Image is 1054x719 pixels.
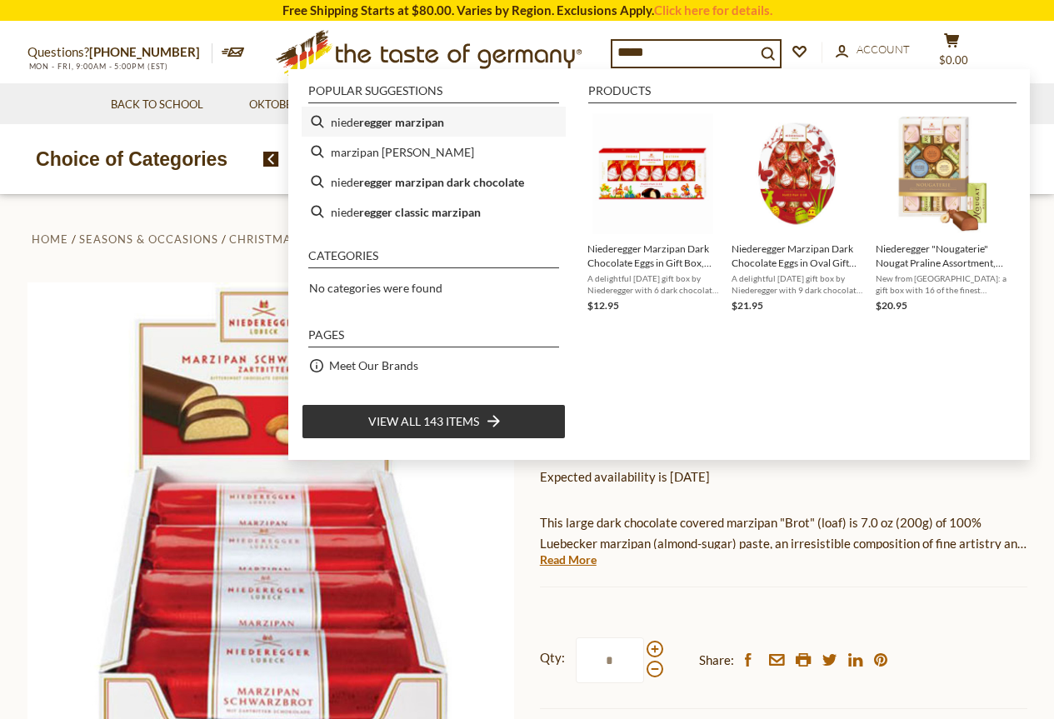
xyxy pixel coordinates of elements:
span: $20.95 [876,299,907,312]
div: Instant Search Results [288,69,1030,459]
li: Categories [308,250,559,268]
a: Christmas - PRE-ORDER [229,232,378,246]
li: Niederegger "Nougaterie" Nougat Praline Assortment, 7.2 oz [869,107,1013,321]
li: niederegger classic marzipan [302,197,566,227]
img: previous arrow [263,152,279,167]
li: View all 143 items [302,404,566,439]
span: $0.00 [939,53,968,67]
a: Niederegger Marzipan Dark Chocolate EggsNiederegger Marzipan Dark Chocolate Eggs in Oval Gift Box... [732,113,862,314]
button: $0.00 [927,32,977,74]
span: Niederegger Marzipan Dark Chocolate Eggs in Oval Gift Box, 9pc, 5.2 oz [732,242,862,270]
a: Meet Our Brands [329,356,418,375]
li: Pages [308,329,559,347]
span: $21.95 [732,299,763,312]
li: Niederegger Marzipan Dark Chocolate Eggs in Gift Box, 3.5 oz [581,107,725,321]
b: regger marzipan dark chocolate [359,172,524,192]
li: niederegger marzipan dark chocolate [302,167,566,197]
input: Qty: [576,637,644,683]
a: Niederegger Nougat Praline AssortmentNiederegger "Nougaterie" Nougat Praline Assortment, 7.2 ozNe... [876,113,1007,314]
img: Niederegger "Frohe Ostern" Marzipan Dark Chocolate Eggs [592,113,713,234]
li: Products [588,85,1017,103]
li: Niederegger Marzipan Dark Chocolate Eggs in Oval Gift Box, 9pc, 5.2 oz [725,107,869,321]
li: Meet Our Brands [302,351,566,381]
li: marzipan niederegger [302,137,566,167]
a: Back to School [111,96,203,114]
b: regger classic marzipan [359,202,481,222]
img: Niederegger Marzipan Dark Chocolate Eggs [737,113,857,234]
b: regger marzipan [359,112,444,132]
li: niederegger marzipan [302,107,566,137]
span: View all 143 items [368,412,479,431]
span: New from [GEOGRAPHIC_DATA]: a gift box with 16 of the finest nougat creations that melt in your m... [876,272,1007,296]
p: Expected availability is [DATE] [540,467,1027,487]
span: Share: [699,650,734,671]
a: Read More [540,552,597,568]
span: Account [857,42,910,56]
img: Niederegger Nougat Praline Assortment [881,113,1002,234]
strong: Qty: [540,647,565,668]
span: A delightful [DATE] gift box by Niederegger with 6 dark chocolate marzipan eggs, each individuall... [587,272,718,296]
span: No categories were found [309,281,442,295]
a: Seasons & Occasions [79,232,218,246]
span: MON - FRI, 9:00AM - 5:00PM (EST) [27,62,169,71]
a: Account [836,41,910,59]
li: Popular suggestions [308,85,559,103]
p: Questions? [27,42,212,63]
p: This large dark chocolate covered marzipan "Brot" (loaf) is 7.0 oz (200g) of 100% Luebecker marzi... [540,512,1027,554]
a: Oktoberfest [249,96,335,114]
span: $12.95 [587,299,619,312]
a: [PHONE_NUMBER] [89,44,200,59]
a: Click here for details. [654,2,772,17]
a: Niederegger "Frohe Ostern" Marzipan Dark Chocolate EggsNiederegger Marzipan Dark Chocolate Eggs i... [587,113,718,314]
span: Niederegger Marzipan Dark Chocolate Eggs in Gift Box, 3.5 oz [587,242,718,270]
span: Niederegger "Nougaterie" Nougat Praline Assortment, 7.2 oz [876,242,1007,270]
a: Home [32,232,68,246]
span: A delightful [DATE] gift box by Niederegger with 9 dark chocolate marzipan eggs, each individuall... [732,272,862,296]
